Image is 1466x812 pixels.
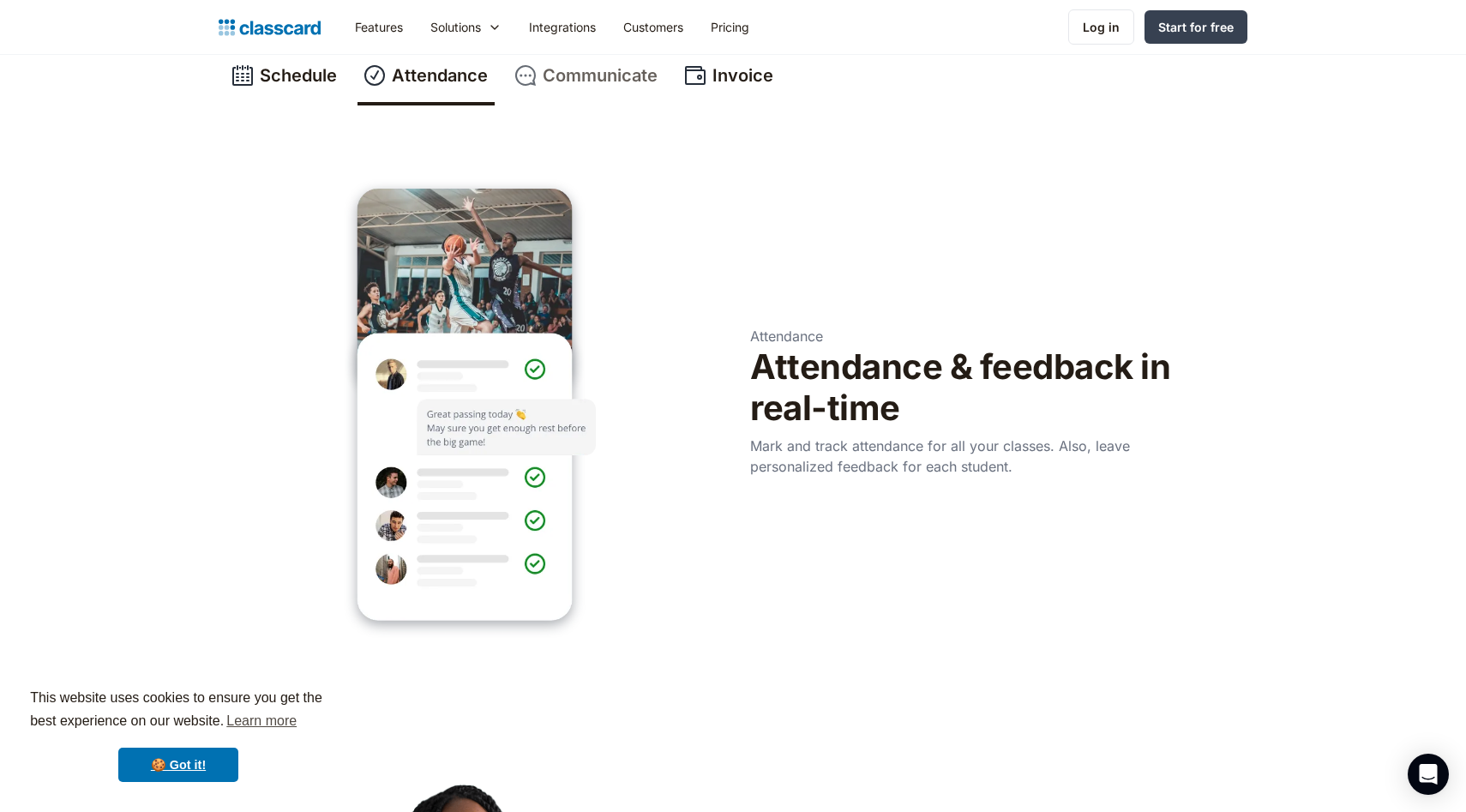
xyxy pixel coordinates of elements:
div: Communicate [543,63,658,88]
a: Pricing [697,8,763,46]
a: Log in [1068,9,1134,45]
a: learn more about cookies [224,708,299,734]
h2: Attendance & feedback in real-time [750,346,1196,429]
a: Customers [610,8,697,46]
p: Attendance [750,326,823,346]
span: This website uses cookies to ensure you get the best experience on our website. [30,688,327,734]
div: Invoice [712,63,773,88]
a: Features [341,8,417,46]
div: Solutions [417,8,515,46]
p: Mark and track attendance for all your classes. Also, leave personalized feedback for each student. [750,436,1196,477]
div: Solutions [430,18,481,36]
div: Attendance [392,63,488,88]
div: Start for free [1158,18,1234,36]
div: Log in [1083,18,1120,36]
a: Start for free [1145,10,1247,44]
a: Integrations [515,8,610,46]
a: dismiss cookie message [118,748,238,782]
div: Schedule [260,63,337,88]
div: Open Intercom Messenger [1408,754,1449,795]
a: Logo [219,15,321,39]
div: cookieconsent [14,671,343,798]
